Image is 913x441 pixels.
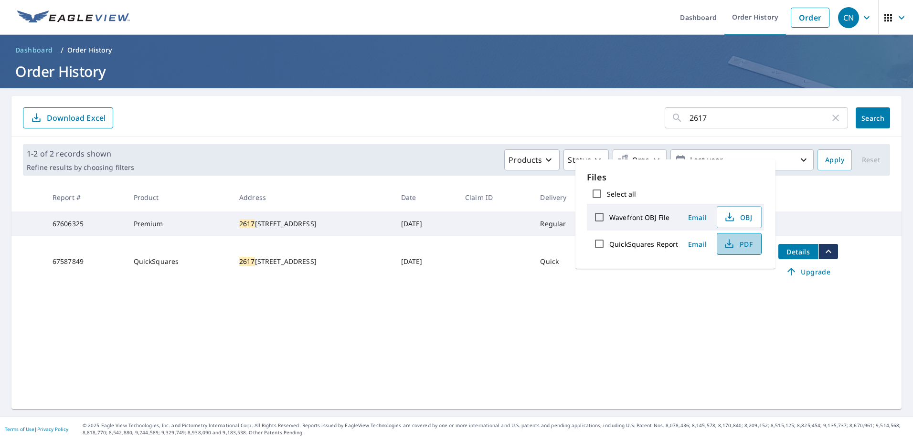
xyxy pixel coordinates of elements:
[126,183,232,211] th: Product
[126,236,232,287] td: QuickSquares
[607,189,636,199] label: Select all
[126,211,232,236] td: Premium
[784,247,813,256] span: Details
[239,257,386,266] div: [STREET_ADDRESS]
[47,113,106,123] p: Download Excel
[686,240,709,249] span: Email
[504,149,560,170] button: Products
[609,213,669,222] label: Wavefront OBJ File
[509,154,542,166] p: Products
[863,114,882,123] span: Search
[838,7,859,28] div: CN
[532,183,605,211] th: Delivery
[5,426,34,432] a: Terms of Use
[609,240,679,249] label: QuickSquares Report
[723,238,754,250] span: PDF
[563,149,609,170] button: Status
[690,105,830,131] input: Address, Report #, Claim ID, etc.
[27,148,134,159] p: 1-2 of 2 records shown
[239,219,386,229] div: [STREET_ADDRESS]
[45,183,126,211] th: Report #
[37,426,68,432] a: Privacy Policy
[532,236,605,287] td: Quick
[784,266,832,277] span: Upgrade
[670,149,814,170] button: Last year
[617,154,649,166] span: Orgs
[45,236,126,287] td: 67587849
[856,107,890,128] button: Search
[532,211,605,236] td: Regular
[239,257,255,266] mark: 2617
[5,426,68,432] p: |
[717,206,762,228] button: OBJ
[23,107,113,128] button: Download Excel
[723,211,754,223] span: OBJ
[818,244,838,259] button: filesDropdownBtn-67587849
[61,44,64,56] li: /
[11,62,902,81] h1: Order History
[686,213,709,222] span: Email
[825,154,844,166] span: Apply
[568,154,591,166] p: Status
[717,233,762,255] button: PDF
[778,264,838,279] a: Upgrade
[613,149,667,170] button: Orgs
[682,210,713,225] button: Email
[393,236,457,287] td: [DATE]
[83,422,908,436] p: © 2025 Eagle View Technologies, Inc. and Pictometry International Corp. All Rights Reserved. Repo...
[817,149,852,170] button: Apply
[587,171,764,184] p: Files
[232,183,393,211] th: Address
[11,42,57,58] a: Dashboard
[67,45,112,55] p: Order History
[682,237,713,252] button: Email
[778,244,818,259] button: detailsBtn-67587849
[17,10,130,25] img: EV Logo
[11,42,902,58] nav: breadcrumb
[791,8,829,28] a: Order
[45,211,126,236] td: 67606325
[239,219,255,228] mark: 2617
[393,183,457,211] th: Date
[686,152,798,168] p: Last year
[393,211,457,236] td: [DATE]
[15,45,53,55] span: Dashboard
[27,163,134,172] p: Refine results by choosing filters
[457,183,532,211] th: Claim ID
